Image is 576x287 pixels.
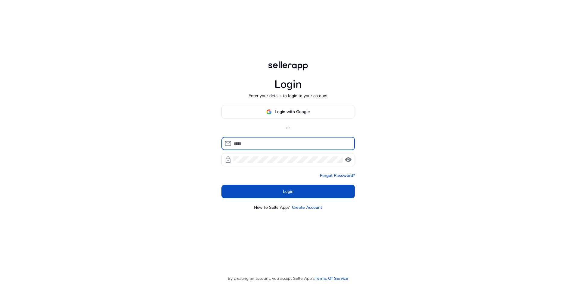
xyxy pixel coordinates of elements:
button: Login with Google [221,105,355,119]
span: lock [224,156,232,163]
span: Login [283,188,293,195]
a: Terms Of Service [315,275,348,282]
p: Enter your details to login to your account [249,93,328,99]
img: google-logo.svg [266,109,272,115]
span: visibility [345,156,352,163]
a: Forgot Password? [320,172,355,179]
p: or [221,125,355,131]
span: Login with Google [275,109,310,115]
button: Login [221,185,355,198]
span: mail [224,140,232,147]
p: New to SellerApp? [254,204,290,211]
h1: Login [274,78,302,91]
a: Create Account [292,204,322,211]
